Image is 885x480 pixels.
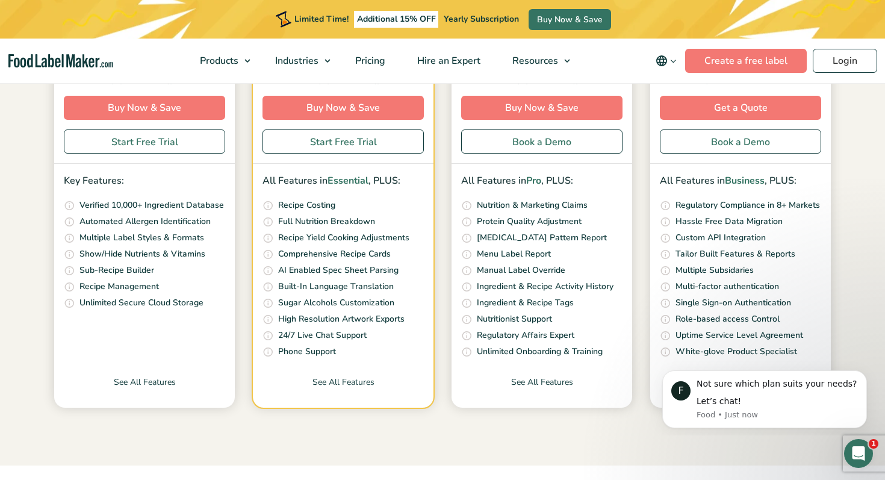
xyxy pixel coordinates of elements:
[402,39,494,83] a: Hire an Expert
[477,280,613,293] p: Ingredient & Recipe Activity History
[477,345,603,358] p: Unlimited Onboarding & Training
[354,11,439,28] span: Additional 15% OFF
[675,280,779,293] p: Multi-factor authentication
[79,280,159,293] p: Recipe Management
[461,75,487,85] del: 35293
[660,173,821,189] p: All Features in , PLUS:
[184,39,256,83] a: Products
[262,173,424,189] p: All Features in , PLUS:
[461,129,623,154] a: Book a Demo
[272,54,320,67] span: Industries
[294,13,349,25] span: Limited Time!
[452,376,632,408] a: See All Features
[87,75,92,84] span: ₹
[461,75,466,84] span: ₹
[278,313,405,326] p: High Resolution Artwork Exports
[278,199,335,212] p: Recipe Costing
[444,13,519,25] span: Yearly Subscription
[509,54,559,67] span: Resources
[278,248,391,261] p: Comprehensive Recipe Cards
[79,199,224,212] p: Verified 10,000+ Ingredient Database
[352,54,387,67] span: Pricing
[725,174,765,187] span: Business
[685,49,807,73] a: Create a free label
[340,39,399,83] a: Pricing
[79,248,205,261] p: Show/Hide Nutrients & Vitamins
[290,75,295,84] span: ₹
[278,345,336,358] p: Phone Support
[278,215,375,228] p: Full Nutrition Breakdown
[477,296,574,310] p: Ingredient & Recipe Tags
[477,264,565,277] p: Manual Label Override
[262,75,267,84] span: ₹
[461,96,623,120] a: Buy Now & Save
[477,329,574,342] p: Regulatory Affairs Expert
[477,215,582,228] p: Protein Quality Adjustment
[660,96,821,120] a: Get a Quote
[489,75,494,84] span: ₹
[196,54,240,67] span: Products
[54,376,235,408] a: See All Features
[660,129,821,154] a: Book a Demo
[79,264,154,277] p: Sub-Recipe Builder
[278,296,394,310] p: Sugar Alcohols Customization
[675,345,797,358] p: White-glove Product Specialist
[262,75,288,85] del: 16928
[262,129,424,154] a: Start Free Trial
[328,174,368,187] span: Essential
[844,439,873,468] iframe: Intercom live chat
[64,75,85,85] del: 8457
[79,231,204,245] p: Multiple Label Styles & Formats
[262,96,424,120] a: Buy Now & Save
[477,313,552,326] p: Nutritionist Support
[278,264,399,277] p: AI Enabled Spec Sheet Parsing
[675,199,820,212] p: Regulatory Compliance in 8+ Markets
[675,329,803,342] p: Uptime Service Level Agreement
[526,174,541,187] span: Pro
[529,9,611,30] a: Buy Now & Save
[79,296,203,310] p: Unlimited Secure Cloud Storage
[675,248,795,261] p: Tailor Built Features & Reports
[79,215,211,228] p: Automated Allergen Identification
[64,75,69,84] span: ₹
[675,231,766,245] p: Custom API Integration
[64,129,225,154] a: Start Free Trial
[477,231,607,245] p: [MEDICAL_DATA] Pattern Report
[477,248,551,261] p: Menu Label Report
[869,439,878,449] span: 1
[675,296,791,310] p: Single Sign-on Authentication
[675,313,780,326] p: Role-based access Control
[644,360,885,435] iframe: Intercom notifications message
[461,173,623,189] p: All Features in , PLUS:
[278,329,367,342] p: 24/7 Live Chat Support
[414,54,482,67] span: Hire an Expert
[497,39,576,83] a: Resources
[675,215,783,228] p: Hassle Free Data Migration
[253,376,433,408] a: See All Features
[278,280,394,293] p: Built-In Language Translation
[64,96,225,120] a: Buy Now & Save
[278,231,409,245] p: Recipe Yield Cooking Adjustments
[64,173,225,189] p: Key Features:
[813,49,877,73] a: Login
[259,39,337,83] a: Industries
[675,264,754,277] p: Multiple Subsidaries
[477,199,588,212] p: Nutrition & Marketing Claims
